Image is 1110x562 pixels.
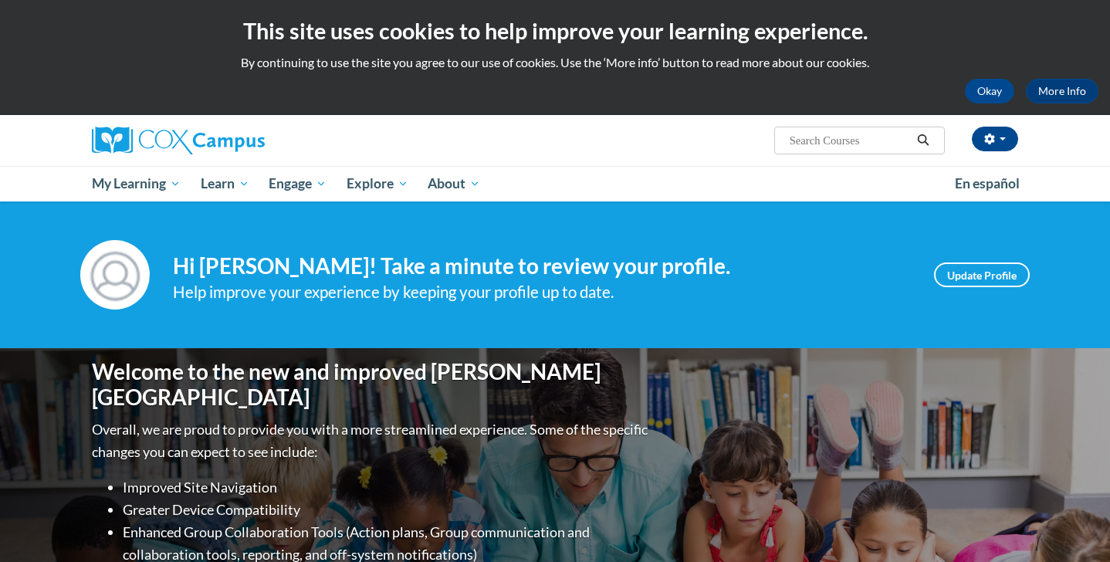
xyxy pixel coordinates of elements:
iframe: Button to launch messaging window [1048,500,1098,550]
div: Main menu [69,166,1041,201]
button: Account Settings [972,127,1018,151]
span: About [428,174,480,193]
button: Search [912,131,935,150]
h1: Welcome to the new and improved [PERSON_NAME][GEOGRAPHIC_DATA] [92,359,651,411]
span: Engage [269,174,327,193]
span: En español [955,175,1020,191]
li: Greater Device Compatibility [123,499,651,521]
button: Okay [965,79,1014,103]
h4: Hi [PERSON_NAME]! Take a minute to review your profile. [173,253,911,279]
h2: This site uses cookies to help improve your learning experience. [12,15,1098,46]
input: Search Courses [788,131,912,150]
a: Update Profile [934,262,1030,287]
p: By continuing to use the site you agree to our use of cookies. Use the ‘More info’ button to read... [12,54,1098,71]
a: More Info [1026,79,1098,103]
li: Improved Site Navigation [123,476,651,499]
img: Cox Campus [92,127,265,154]
span: Explore [347,174,408,193]
a: My Learning [82,166,191,201]
a: Cox Campus [92,127,385,154]
a: Engage [259,166,337,201]
span: My Learning [92,174,181,193]
a: Explore [337,166,418,201]
a: Learn [191,166,259,201]
a: En español [945,168,1030,200]
div: Help improve your experience by keeping your profile up to date. [173,279,911,305]
img: Profile Image [80,240,150,310]
span: Learn [201,174,249,193]
a: About [418,166,491,201]
p: Overall, we are proud to provide you with a more streamlined experience. Some of the specific cha... [92,418,651,463]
